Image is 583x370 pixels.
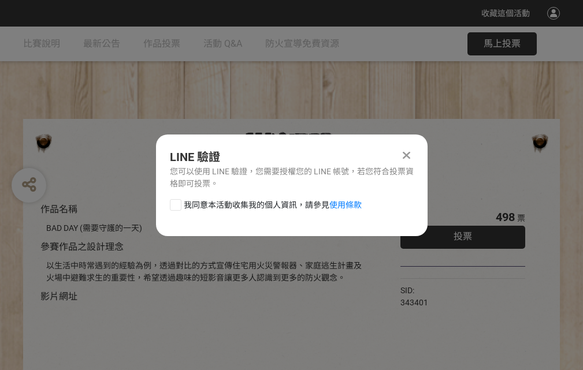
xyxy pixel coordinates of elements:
div: 以生活中時常遇到的經驗為例，透過對比的方式宣傳住宅用火災警報器、家庭逃生計畫及火場中避難求生的重要性，希望透過趣味的短影音讓更多人認識到更多的防火觀念。 [46,260,366,284]
span: 比賽說明 [23,38,60,49]
span: 參賽作品之設計理念 [40,241,124,252]
span: 防火宣導免費資源 [265,38,339,49]
span: 影片網址 [40,291,77,302]
span: 498 [496,210,515,224]
span: 我同意本活動收集我的個人資訊，請參見 [184,199,362,211]
iframe: Facebook Share [431,285,489,296]
span: SID: 343401 [400,286,428,307]
a: 使用條款 [329,200,362,210]
span: 投票 [454,231,472,242]
span: 票 [517,214,525,223]
span: 最新公告 [83,38,120,49]
a: 比賽說明 [23,27,60,61]
span: 作品名稱 [40,204,77,215]
span: 作品投票 [143,38,180,49]
a: 最新公告 [83,27,120,61]
div: BAD DAY (需要守護的一天) [46,222,366,234]
button: 馬上投票 [467,32,537,55]
a: 活動 Q&A [203,27,242,61]
span: 收藏這個活動 [481,9,530,18]
span: 馬上投票 [484,38,521,49]
a: 作品投票 [143,27,180,61]
div: 您可以使用 LINE 驗證，您需要授權您的 LINE 帳號，若您符合投票資格即可投票。 [170,166,414,190]
a: 防火宣導免費資源 [265,27,339,61]
span: 活動 Q&A [203,38,242,49]
div: LINE 驗證 [170,148,414,166]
